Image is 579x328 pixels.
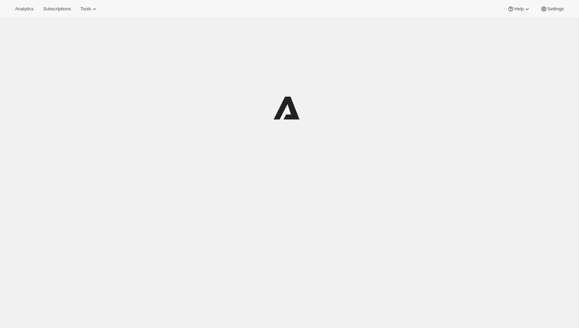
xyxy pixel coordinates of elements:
button: Tools [76,4,102,14]
span: Subscriptions [43,6,71,12]
button: Subscriptions [39,4,75,14]
button: Settings [536,4,568,14]
button: Help [503,4,535,14]
span: Tools [80,6,91,12]
span: Settings [547,6,564,12]
span: Analytics [15,6,33,12]
span: Help [514,6,524,12]
button: Analytics [11,4,38,14]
